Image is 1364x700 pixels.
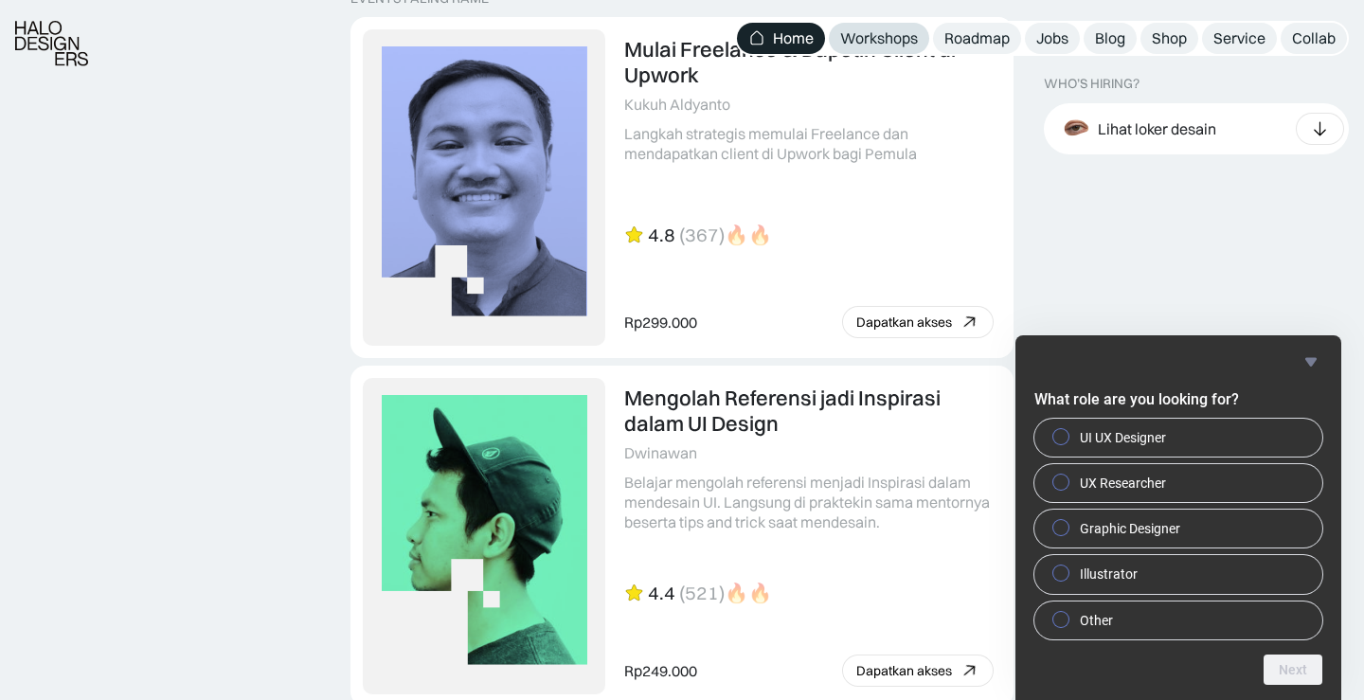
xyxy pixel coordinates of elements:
[1025,23,1080,54] a: Jobs
[1084,23,1137,54] a: Blog
[624,661,697,681] div: Rp249.000
[829,23,929,54] a: Workshops
[1292,28,1336,48] div: Collab
[1264,655,1322,685] button: Next question
[842,655,994,687] a: Dapatkan akses
[1202,23,1277,54] a: Service
[1080,474,1166,493] span: UX Researcher
[944,28,1010,48] div: Roadmap
[1044,76,1140,92] div: WHO’S HIRING?
[1036,28,1068,48] div: Jobs
[1034,419,1322,639] div: What role are you looking for?
[1152,28,1187,48] div: Shop
[624,313,697,332] div: Rp299.000
[856,314,952,331] div: Dapatkan akses
[1281,23,1347,54] a: Collab
[856,663,952,679] div: Dapatkan akses
[933,23,1021,54] a: Roadmap
[840,28,918,48] div: Workshops
[1300,350,1322,373] button: Hide survey
[1034,388,1322,411] h2: What role are you looking for?
[1140,23,1198,54] a: Shop
[1080,428,1166,447] span: UI UX Designer
[1080,519,1180,538] span: Graphic Designer
[1080,611,1113,630] span: Other
[773,28,814,48] div: Home
[1098,118,1216,138] div: Lihat loker desain
[842,306,994,338] a: Dapatkan akses
[1213,28,1265,48] div: Service
[737,23,825,54] a: Home
[1080,565,1138,583] span: Illustrator
[1095,28,1125,48] div: Blog
[1034,350,1322,685] div: What role are you looking for?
